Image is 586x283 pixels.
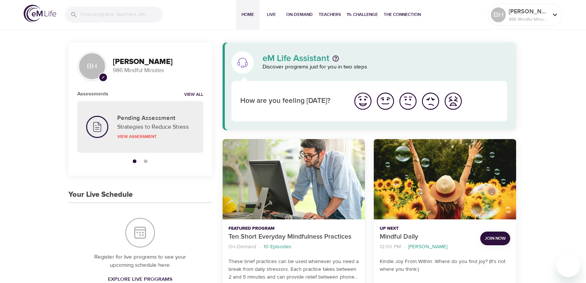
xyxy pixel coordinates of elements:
[380,232,474,242] p: Mindful Daily
[491,7,506,22] div: BH
[77,51,107,81] div: BH
[228,243,256,251] p: On-Demand
[352,90,374,112] button: I'm feeling great
[117,114,194,122] h5: Pending Assessment
[480,232,510,245] button: Join Now
[374,90,397,112] button: I'm feeling good
[404,242,405,252] li: ·
[262,11,280,18] span: Live
[262,54,329,63] p: eM Life Assistant
[117,122,194,131] p: Strategies to Reduce Stress
[239,11,257,18] span: Home
[240,96,343,107] p: How are you feeling [DATE]?
[68,191,133,199] h3: Your Live Schedule
[380,243,401,251] p: 12:00 PM
[443,91,463,111] img: worst
[384,11,421,18] span: The Connection
[223,139,365,219] button: Ten Short Everyday Mindfulness Practices
[380,242,474,252] nav: breadcrumb
[113,66,203,75] p: 986 Mindful Minutes
[264,243,291,251] p: 10 Episodes
[442,90,464,112] button: I'm feeling worst
[374,139,516,219] button: Mindful Daily
[117,133,194,140] p: View Assessment
[419,90,442,112] button: I'm feeling bad
[509,16,548,23] p: 986 Mindful Minutes
[398,91,418,111] img: ok
[77,90,108,98] h6: Assessments
[237,57,248,68] img: eM Life Assistant
[485,235,506,242] span: Join Now
[380,225,474,232] p: Up Next
[184,92,203,98] a: View all notifications
[259,242,261,252] li: ·
[353,91,373,111] img: great
[24,5,56,22] img: logo
[420,91,441,111] img: bad
[228,225,359,232] p: Featured Program
[228,232,359,242] p: Ten Short Everyday Mindfulness Practices
[408,243,447,251] p: [PERSON_NAME]
[556,253,580,277] iframe: Button to launch messaging window
[286,11,313,18] span: On-Demand
[319,11,341,18] span: Teachers
[380,258,510,273] p: Kindle Joy From Within: Where do you find joy? (It's not where you think.)
[81,7,163,23] input: Find programs, teachers, etc...
[83,253,197,270] p: Register for live programs to see your upcoming schedule here.
[228,258,359,281] p: These brief practices can be used whenever you need a break from daily stressors. Each practice t...
[228,242,359,252] nav: breadcrumb
[262,63,508,71] p: Discover programs just for you in two steps
[113,58,203,66] h3: [PERSON_NAME]
[375,91,396,111] img: good
[125,218,155,247] img: Your Live Schedule
[347,11,378,18] span: 1% Challenge
[397,90,419,112] button: I'm feeling ok
[509,7,548,16] p: [PERSON_NAME]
